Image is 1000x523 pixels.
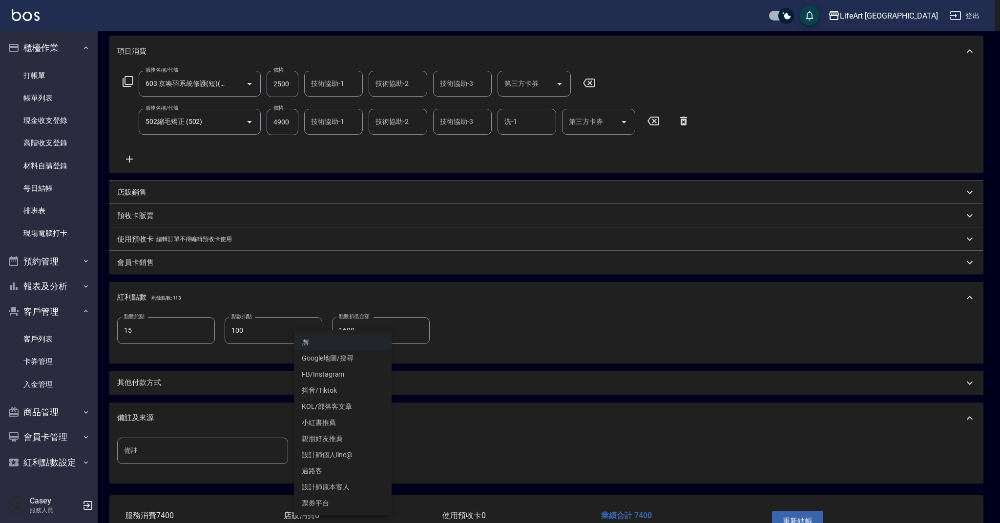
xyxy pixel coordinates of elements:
li: FB/Instagram [294,366,392,382]
li: 票券平台 [294,495,392,511]
em: 無 [302,337,309,347]
li: KOL/部落客文章 [294,399,392,415]
li: 親朋好友推薦 [294,431,392,447]
li: 過路客 [294,463,392,479]
li: 設計師個人line@ [294,447,392,463]
li: 抖音/Tiktok [294,382,392,399]
li: 設計師原本客人 [294,479,392,495]
li: Google地圖/搜尋 [294,350,392,366]
li: 小紅書推薦 [294,415,392,431]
